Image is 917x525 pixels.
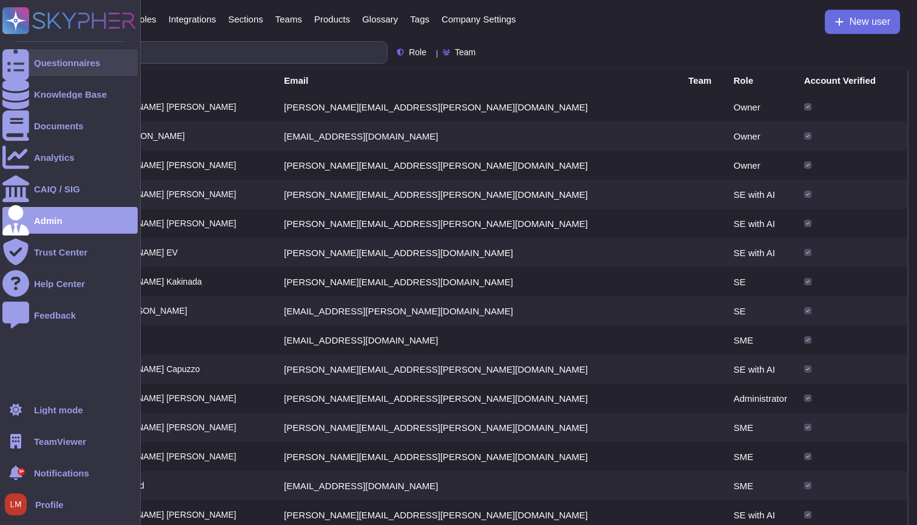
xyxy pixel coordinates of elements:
[277,442,681,471] td: [PERSON_NAME][EMAIL_ADDRESS][PERSON_NAME][DOMAIN_NAME]
[34,405,83,415] div: Light mode
[362,15,398,24] span: Glossary
[727,92,797,121] td: Owner
[2,175,138,202] a: CAIQ / SIG
[34,90,107,99] div: Knowledge Base
[455,48,475,56] span: Team
[34,279,85,288] div: Help Center
[849,17,890,27] span: New user
[2,302,138,328] a: Feedback
[277,180,681,209] td: [PERSON_NAME][EMAIL_ADDRESS][PERSON_NAME][DOMAIN_NAME]
[2,207,138,234] a: Admin
[94,423,236,432] span: [PERSON_NAME] [PERSON_NAME]
[727,442,797,471] td: SME
[727,325,797,354] td: SME
[2,112,138,139] a: Documents
[277,92,681,121] td: [PERSON_NAME][EMAIL_ADDRESS][PERSON_NAME][DOMAIN_NAME]
[94,365,200,373] span: [PERSON_NAME] Capuzzo
[94,219,236,228] span: [PERSON_NAME] [PERSON_NAME]
[94,394,236,402] span: [PERSON_NAME] [PERSON_NAME]
[275,15,302,24] span: Teams
[727,413,797,442] td: SME
[133,15,156,24] span: Roles
[825,10,900,34] button: New user
[277,384,681,413] td: [PERSON_NAME][EMAIL_ADDRESS][PERSON_NAME][DOMAIN_NAME]
[34,153,75,162] div: Analytics
[409,48,426,56] span: Role
[442,15,516,24] span: Company Settings
[314,15,350,24] span: Products
[34,437,86,446] span: TeamViewer
[34,248,87,257] div: Trust Center
[727,296,797,325] td: SE
[277,209,681,238] td: [PERSON_NAME][EMAIL_ADDRESS][PERSON_NAME][DOMAIN_NAME]
[277,151,681,180] td: [PERSON_NAME][EMAIL_ADDRESS][PERSON_NAME][DOMAIN_NAME]
[727,238,797,267] td: SE with AI
[2,239,138,265] a: Trust Center
[277,267,681,296] td: [PERSON_NAME][EMAIL_ADDRESS][DOMAIN_NAME]
[727,384,797,413] td: Administrator
[277,413,681,442] td: [PERSON_NAME][EMAIL_ADDRESS][PERSON_NAME][DOMAIN_NAME]
[727,180,797,209] td: SE with AI
[277,238,681,267] td: [PERSON_NAME][EMAIL_ADDRESS][DOMAIN_NAME]
[277,471,681,500] td: [EMAIL_ADDRESS][DOMAIN_NAME]
[277,296,681,325] td: [EMAIL_ADDRESS][PERSON_NAME][DOMAIN_NAME]
[5,493,27,515] img: user
[2,491,35,518] button: user
[94,103,236,111] span: [PERSON_NAME] [PERSON_NAME]
[94,510,236,519] span: [PERSON_NAME] [PERSON_NAME]
[94,452,236,461] span: [PERSON_NAME] [PERSON_NAME]
[2,81,138,107] a: Knowledge Base
[727,471,797,500] td: SME
[34,469,89,478] span: Notifications
[727,209,797,238] td: SE with AI
[228,15,263,24] span: Sections
[34,121,84,130] div: Documents
[277,121,681,151] td: [EMAIL_ADDRESS][DOMAIN_NAME]
[727,267,797,296] td: SE
[727,121,797,151] td: Owner
[2,49,138,76] a: Questionnaires
[35,500,64,509] span: Profile
[727,354,797,384] td: SE with AI
[18,468,25,475] div: 9+
[34,216,62,225] div: Admin
[94,277,201,286] span: [PERSON_NAME] Kakinada
[277,325,681,354] td: [EMAIL_ADDRESS][DOMAIN_NAME]
[277,354,681,384] td: [PERSON_NAME][EMAIL_ADDRESS][PERSON_NAME][DOMAIN_NAME]
[34,185,80,194] div: CAIQ / SIG
[48,42,387,63] input: Search by keywords
[34,58,100,67] div: Questionnaires
[410,15,429,24] span: Tags
[2,144,138,171] a: Analytics
[2,270,138,297] a: Help Center
[34,311,76,320] div: Feedback
[94,190,236,198] span: [PERSON_NAME] [PERSON_NAME]
[94,161,236,169] span: [PERSON_NAME] [PERSON_NAME]
[169,15,216,24] span: Integrations
[727,151,797,180] td: Owner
